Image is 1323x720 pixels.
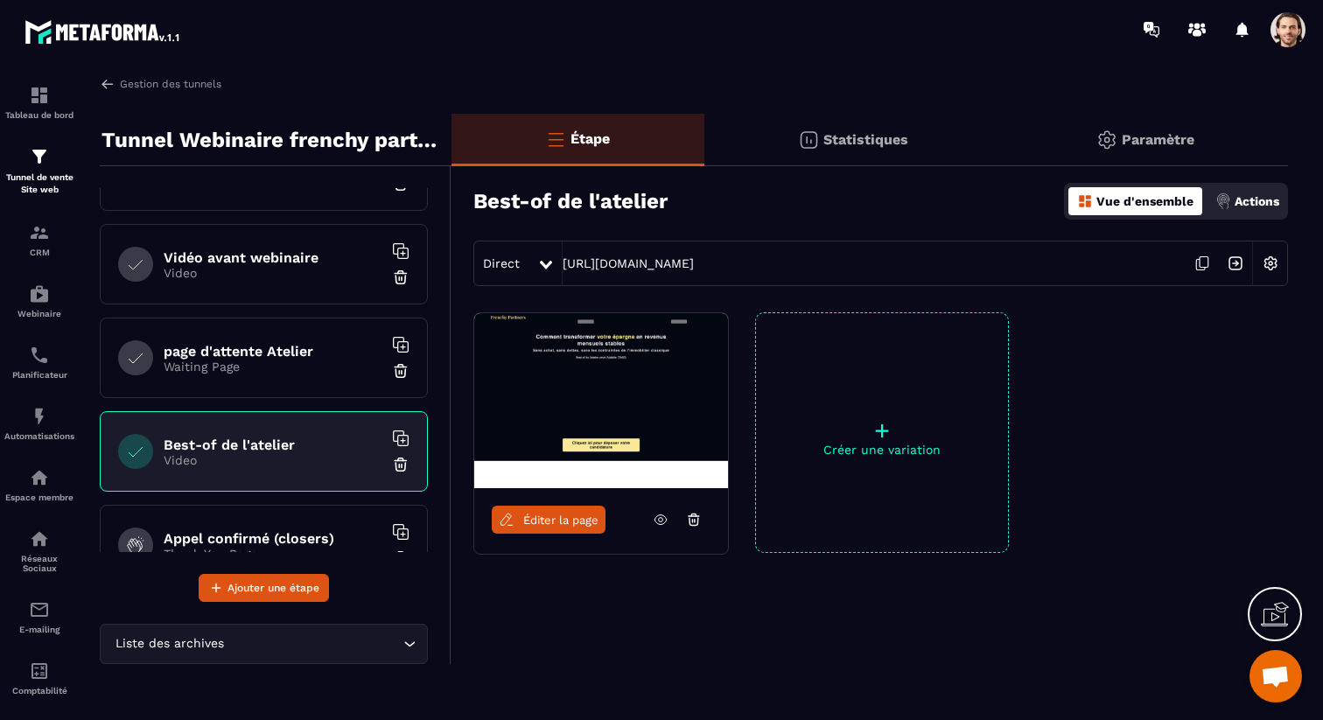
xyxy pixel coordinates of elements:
[29,85,50,106] img: formation
[1219,247,1252,280] img: arrow-next.bcc2205e.svg
[4,171,74,196] p: Tunnel de vente Site web
[101,122,438,157] p: Tunnel Webinaire frenchy partners
[24,16,182,47] img: logo
[111,634,227,654] span: Liste des archives
[164,437,382,453] h6: Best-of de l'atelier
[570,130,610,147] p: Étape
[4,309,74,318] p: Webinaire
[29,146,50,167] img: formation
[1096,194,1193,208] p: Vue d'ensemble
[4,393,74,454] a: automationsautomationsAutomatisations
[756,443,1008,457] p: Créer une variation
[523,514,598,527] span: Éditer la page
[4,625,74,634] p: E-mailing
[798,129,819,150] img: stats.20deebd0.svg
[392,549,409,567] img: trash
[4,110,74,120] p: Tableau de bord
[227,579,319,597] span: Ajouter une étape
[1122,131,1194,148] p: Paramètre
[563,256,694,270] a: [URL][DOMAIN_NAME]
[1215,193,1231,209] img: actions.d6e523a2.png
[29,406,50,427] img: automations
[29,222,50,243] img: formation
[4,133,74,209] a: formationformationTunnel de vente Site web
[4,72,74,133] a: formationformationTableau de bord
[164,343,382,360] h6: page d'attente Atelier
[4,248,74,257] p: CRM
[29,661,50,682] img: accountant
[164,360,382,374] p: Waiting Page
[29,599,50,620] img: email
[392,362,409,380] img: trash
[4,493,74,502] p: Espace membre
[1077,193,1093,209] img: dashboard-orange.40269519.svg
[392,269,409,286] img: trash
[483,256,520,270] span: Direct
[164,547,382,561] p: Thank You Page
[392,456,409,473] img: trash
[4,515,74,586] a: social-networksocial-networkRéseaux Sociaux
[4,586,74,647] a: emailemailE-mailing
[100,76,221,92] a: Gestion des tunnels
[29,467,50,488] img: automations
[4,686,74,696] p: Comptabilité
[473,189,668,213] h3: Best-of de l'atelier
[492,506,605,534] a: Éditer la page
[29,528,50,549] img: social-network
[4,647,74,709] a: accountantaccountantComptabilité
[4,370,74,380] p: Planificateur
[4,554,74,573] p: Réseaux Sociaux
[164,266,382,280] p: Video
[164,249,382,266] h6: Vidéo avant webinaire
[4,431,74,441] p: Automatisations
[100,76,115,92] img: arrow
[227,634,399,654] input: Search for option
[756,418,1008,443] p: +
[29,283,50,304] img: automations
[100,624,428,664] div: Search for option
[1096,129,1117,150] img: setting-gr.5f69749f.svg
[1254,247,1287,280] img: setting-w.858f3a88.svg
[1235,194,1279,208] p: Actions
[29,345,50,366] img: scheduler
[545,129,566,150] img: bars-o.4a397970.svg
[1249,650,1302,703] a: Ouvrir le chat
[199,574,329,602] button: Ajouter une étape
[474,313,728,488] img: image
[4,270,74,332] a: automationsautomationsWebinaire
[4,209,74,270] a: formationformationCRM
[4,454,74,515] a: automationsautomationsEspace membre
[823,131,908,148] p: Statistiques
[4,332,74,393] a: schedulerschedulerPlanificateur
[164,453,382,467] p: Video
[164,530,382,547] h6: Appel confirmé (closers)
